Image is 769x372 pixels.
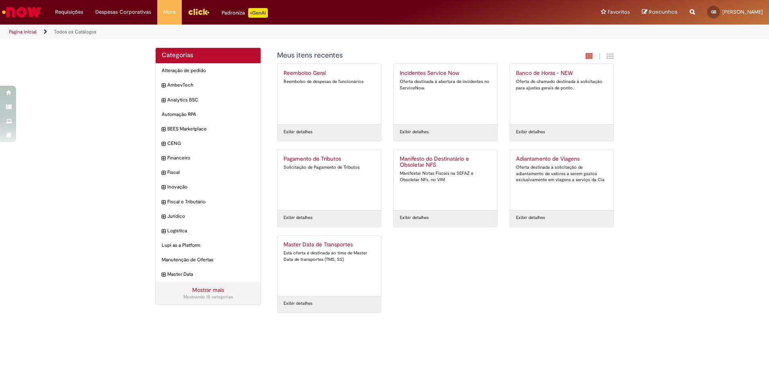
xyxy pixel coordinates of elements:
div: Oferta destinada à solicitação de adiantamento de valores a serem gastos exclusivamente em viagen... [516,164,607,183]
span: Requisições [55,8,83,16]
a: Exibir detalhes [516,215,545,221]
div: Oferta destinada à abertura de incidentes no ServiceNow. [400,79,491,91]
span: | [599,52,600,61]
i: expandir categoria Logistica [162,227,165,236]
i: expandir categoria CENG [162,140,165,148]
span: Logistica [167,227,255,234]
i: expandir categoria Jurídico [162,213,165,221]
span: Financeiro [167,155,255,161]
span: Alteração de pedido [162,67,255,74]
div: Manifestar Notas Fiscais na SEFAZ e Obsoletar NFs. no VIM [400,170,491,183]
span: Inovação [167,184,255,190]
div: Esta oferta é destinada ao time de Master Data de transportes (TMS, SS) [284,250,375,262]
div: expandir categoria BEES Marketplace BEES Marketplace [156,122,261,136]
div: expandir categoria Jurídico Jurídico [156,209,261,224]
img: ServiceNow [1,4,42,20]
span: Automação RPA [162,111,255,118]
a: Exibir detalhes [284,129,313,135]
i: expandir categoria Fiscal [162,169,165,177]
ul: Trilhas de página [6,25,507,39]
span: Despesas Corporativas [95,8,151,16]
i: Exibição de grade [607,52,614,60]
a: Página inicial [9,29,37,35]
div: expandir categoria Master Data Master Data [156,267,261,282]
a: Rascunhos [642,8,678,16]
div: Oferta de chamado destinada à solicitação para ajustes gerais de ponto. [516,79,607,91]
a: Master Data de Transportes Esta oferta é destinada ao time de Master Data de transportes (TMS, SS) [278,236,381,296]
span: Analytics BSC [167,97,255,103]
a: Banco de Horas - NEW Oferta de chamado destinada à solicitação para ajustes gerais de ponto. [510,64,613,124]
h1: {"description":"","title":"Meus itens recentes"} Categoria [277,52,527,60]
h2: Incidentes Service Now [400,70,491,76]
i: expandir categoria Fiscal e Tributário [162,198,165,207]
i: Exibição em cartão [586,52,593,60]
span: Lupi as a Platform [162,242,255,249]
i: expandir categoria Analytics BSC [162,97,165,105]
img: click_logo_yellow_360x200.png [188,6,210,18]
div: expandir categoria CENG CENG [156,136,261,151]
a: Exibir detalhes [284,215,313,221]
ul: Categorias [156,63,261,282]
h2: Adiantamento de Viagens [516,156,607,162]
span: Master Data [167,271,255,278]
div: expandir categoria AmbevTech AmbevTech [156,78,261,93]
div: expandir categoria Fiscal Fiscal [156,165,261,180]
h2: Categorias [162,52,255,59]
i: expandir categoria BEES Marketplace [162,126,165,134]
span: Favoritos [608,8,630,16]
div: Reembolso de despesas de funcionários [284,79,375,85]
a: Manifesto do Destinatário e Obsoletar NFS Manifestar Notas Fiscais na SEFAZ e Obsoletar NFs. no VIM [394,150,497,210]
div: Lupi as a Platform [156,238,261,253]
i: expandir categoria Financeiro [162,155,165,163]
span: Fiscal [167,169,255,176]
h2: Manifesto do Destinatário e Obsoletar NFS [400,156,491,169]
span: Manutenção de Ofertas [162,256,255,263]
div: Solicitação de Pagamento de Tributos [284,164,375,171]
span: GB [711,9,716,14]
div: Alteração de pedido [156,63,261,78]
span: BEES Marketplace [167,126,255,132]
div: expandir categoria Inovação Inovação [156,180,261,194]
i: expandir categoria AmbevTech [162,82,165,90]
div: expandir categoria Logistica Logistica [156,223,261,238]
a: Reembolso Geral Reembolso de despesas de funcionários [278,64,381,124]
h2: Banco de Horas - NEW [516,70,607,76]
span: Fiscal e Tributário [167,198,255,205]
div: Manutenção de Ofertas [156,252,261,267]
a: Pagamento de Tributos Solicitação de Pagamento de Tributos [278,150,381,210]
div: Padroniza [222,8,268,18]
div: expandir categoria Financeiro Financeiro [156,151,261,165]
span: More [163,8,176,16]
p: +GenAi [248,8,268,18]
a: Exibir detalhes [284,300,313,307]
a: Exibir detalhes [400,215,429,221]
div: expandir categoria Fiscal e Tributário Fiscal e Tributário [156,194,261,209]
h2: Reembolso Geral [284,70,375,76]
a: Exibir detalhes [516,129,545,135]
i: expandir categoria Master Data [162,271,165,279]
h2: Master Data de Transportes [284,242,375,248]
a: Incidentes Service Now Oferta destinada à abertura de incidentes no ServiceNow. [394,64,497,124]
a: Exibir detalhes [400,129,429,135]
span: Rascunhos [649,8,678,16]
a: Mostrar mais [192,286,224,293]
a: Todos os Catálogos [54,29,97,35]
h2: Pagamento de Tributos [284,156,375,162]
span: AmbevTech [167,82,255,89]
span: CENG [167,140,255,147]
i: expandir categoria Inovação [162,184,165,192]
div: Mostrando 15 categorias [162,294,255,300]
a: Adiantamento de Viagens Oferta destinada à solicitação de adiantamento de valores a serem gastos ... [510,150,613,210]
div: expandir categoria Analytics BSC Analytics BSC [156,93,261,107]
span: [PERSON_NAME] [722,8,763,15]
div: Automação RPA [156,107,261,122]
span: Jurídico [167,213,255,220]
